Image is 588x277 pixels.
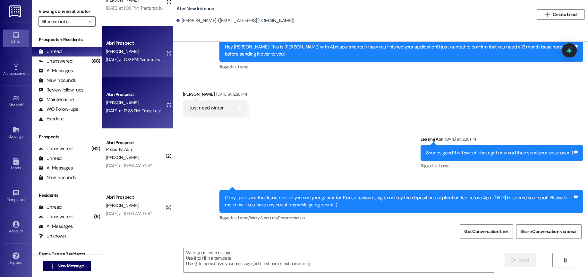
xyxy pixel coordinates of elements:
label: Viewing conversations for [38,6,96,16]
span: • [23,102,24,106]
div: I just need winter [188,105,224,111]
span: Get Conversation Link [464,228,508,235]
div: Unanswered [38,213,72,220]
span: [PERSON_NAME] [106,155,138,160]
span: [PERSON_NAME] [106,48,138,54]
span: Lease , [238,215,249,221]
div: [DATE] at 12:28 PM [215,91,247,98]
div: New Inbounds [38,174,76,181]
div: Property: Abri [106,146,166,153]
div: [DATE] at 10:56 AM: Get* [106,211,152,216]
a: Buildings [3,124,29,142]
div: [DATE] at 1:02 PM: Yes let's switch to fall/winter [106,56,191,62]
div: [DATE] at 12:28 PM [444,136,476,143]
a: Leads [3,156,29,173]
button: New Message [43,261,91,271]
a: Site Visit • [3,93,29,110]
div: Abri Prospect [106,40,166,47]
div: All Messages [38,67,73,74]
span: Safety & security , [249,215,278,221]
input: All communities [41,16,85,27]
span: Share Conversation via email [520,228,577,235]
div: Tagged as: [421,161,584,170]
img: ResiDesk Logo [9,5,22,17]
b: Abri: New Inbound [176,5,215,12]
i:  [89,19,92,24]
div: All Messages [38,165,73,171]
span: Lease [238,64,248,70]
div: Unknown [38,233,66,239]
span: • [25,196,26,201]
div: [PERSON_NAME] [183,91,247,100]
button: Send [505,253,536,267]
div: Unanswered [38,58,72,65]
span: New Message [57,263,84,269]
div: Abri Prospect [106,139,166,146]
i:  [563,258,567,263]
div: Sounds good! I will switch that right now and then send your lease over :) [426,150,573,156]
i:  [511,258,516,263]
button: Get Conversation Link [460,224,513,239]
i:  [545,12,550,17]
div: Unanswered [38,145,72,152]
div: [DATE] at 10:56 AM: Get* [106,163,152,169]
div: Escalate [38,116,64,122]
div: [DATE] at 1:08 PM: That's too bad, will I get my transfer fee refunded then? [106,5,243,11]
div: Leasing Abri [421,136,584,145]
div: Prospects + Residents [32,36,102,43]
span: [PERSON_NAME] [106,100,138,106]
div: [DATE] at 12:33 PM: Okay I just sent that lease over to you and your guarantor. Please review it,... [106,108,561,114]
div: Review follow-ups [38,87,83,93]
i:  [50,264,55,269]
div: Prospects [32,134,102,140]
div: Maintenance [38,96,74,103]
div: Residents [32,192,102,199]
div: Tagged as: [219,213,583,222]
button: Create Lead [537,9,585,20]
div: WO Follow-ups [38,106,78,113]
span: Lease [439,163,449,169]
div: Unread [38,48,62,55]
div: Hey [PERSON_NAME]! This is [PERSON_NAME] with Abri apartments :) I saw you finished your applicat... [225,44,573,57]
span: Documentation [278,215,305,221]
span: Create Lead [553,11,576,18]
div: Okay I just sent that lease over to you and your guarantor. Please review it, sign, and pay the d... [225,195,573,208]
span: Send [519,257,529,264]
div: Abri Prospect [106,194,166,201]
div: All Messages [38,223,73,230]
div: [PERSON_NAME]. ([EMAIL_ADDRESS][DOMAIN_NAME]) [176,17,294,24]
a: Templates • [3,187,29,205]
div: (68) [90,56,102,66]
div: Past + Future Residents [32,251,102,257]
button: Share Conversation via email [516,224,582,239]
div: Abri Prospect [106,91,166,98]
span: [PERSON_NAME] [106,203,138,208]
a: Inbox [3,30,29,47]
div: Unread [38,204,62,211]
a: Support [3,250,29,268]
div: (6) [92,212,102,222]
div: (62) [90,144,102,154]
div: Tagged as: [219,62,583,72]
div: New Inbounds [38,77,76,84]
a: Account [3,219,29,236]
div: Unread [38,155,62,162]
